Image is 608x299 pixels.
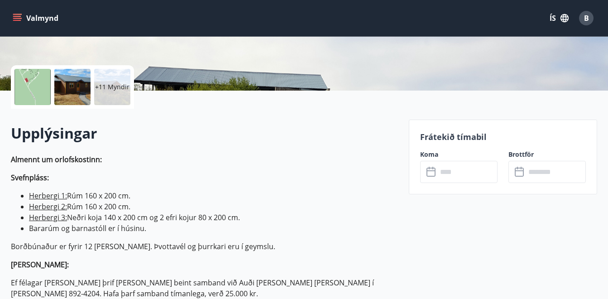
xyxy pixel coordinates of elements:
[11,173,49,183] strong: Svefnpláss:
[11,277,398,299] p: Ef félagar [PERSON_NAME] þrif [PERSON_NAME] beint samband við Auði [PERSON_NAME] [PERSON_NAME] í ...
[420,131,586,143] p: Frátekið tímabil
[29,201,398,212] li: Rúm 160 x 200 cm.
[29,190,398,201] li: Rúm 160 x 200 cm.
[11,123,398,143] h2: Upplýsingar
[575,7,597,29] button: B
[29,212,398,223] li: Neðri koja 140 x 200 cm og 2 efri kojur 80 x 200 cm.
[420,150,498,159] label: Koma
[29,212,67,222] ins: Herbergi 3:
[29,223,398,234] li: Bararúm og barnastóll er í húsinu.
[584,13,589,23] span: B
[508,150,586,159] label: Brottför
[29,202,67,212] ins: Herbergi 2:
[11,154,102,164] strong: Almennt um orlofskostinn:
[11,241,398,252] p: Borðbúnaður er fyrir 12 [PERSON_NAME]. Þvottavél og þurrkari eru í geymslu.
[11,10,62,26] button: menu
[11,260,69,270] strong: [PERSON_NAME]:
[95,82,129,92] p: +11 Myndir
[29,191,67,201] ins: Herbergi 1:
[545,10,574,26] button: ÍS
